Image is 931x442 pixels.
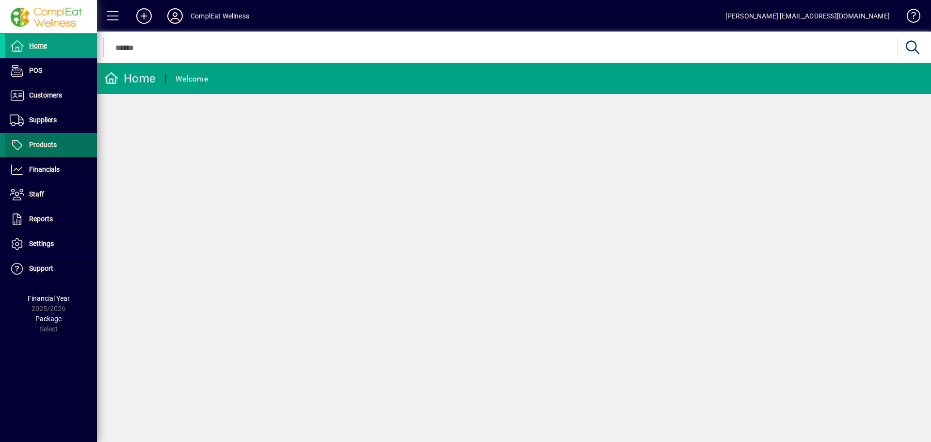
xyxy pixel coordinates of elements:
a: Support [5,257,97,281]
span: Settings [29,240,54,247]
a: Staff [5,182,97,207]
a: POS [5,59,97,83]
a: Customers [5,83,97,108]
a: Settings [5,232,97,256]
div: [PERSON_NAME] [EMAIL_ADDRESS][DOMAIN_NAME] [725,8,890,24]
span: Support [29,264,53,272]
span: POS [29,66,42,74]
span: Home [29,42,47,49]
a: Knowledge Base [899,2,919,33]
span: Staff [29,190,44,198]
div: Home [104,71,156,86]
span: Reports [29,215,53,223]
a: Suppliers [5,108,97,132]
span: Customers [29,91,62,99]
span: Financial Year [28,295,70,302]
div: ComplEat Wellness [191,8,249,24]
div: Welcome [176,71,208,87]
a: Reports [5,207,97,231]
span: Financials [29,165,60,173]
span: Package [35,315,62,323]
button: Add [128,7,160,25]
span: Products [29,141,57,148]
button: Profile [160,7,191,25]
span: Suppliers [29,116,57,124]
a: Products [5,133,97,157]
a: Financials [5,158,97,182]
